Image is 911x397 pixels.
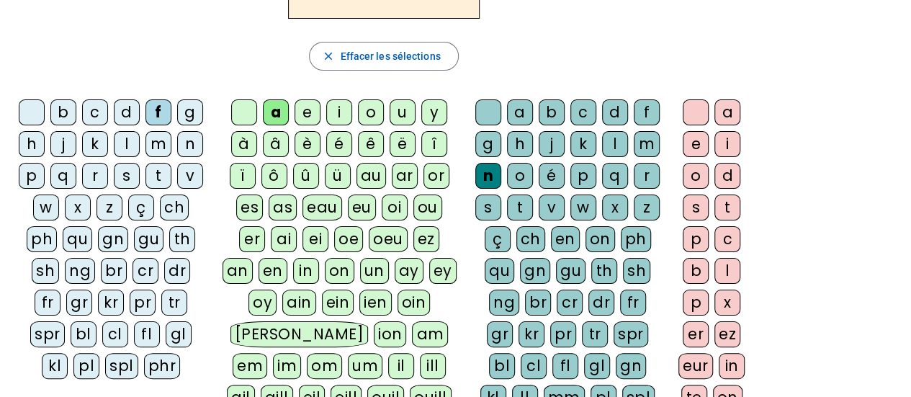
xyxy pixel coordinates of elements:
[321,50,334,63] mat-icon: close
[602,131,628,157] div: l
[177,99,203,125] div: g
[616,353,646,379] div: gn
[230,321,368,347] div: [PERSON_NAME]
[356,163,386,189] div: au
[539,195,565,220] div: v
[382,195,408,220] div: oi
[236,195,263,220] div: es
[164,258,190,284] div: dr
[50,163,76,189] div: q
[177,163,203,189] div: v
[340,48,440,65] span: Effacer les sélections
[302,195,342,220] div: eau
[507,163,533,189] div: o
[570,163,596,189] div: p
[35,290,60,316] div: fr
[65,258,95,284] div: ng
[302,226,328,252] div: ei
[358,131,384,157] div: ê
[392,163,418,189] div: ar
[102,321,128,347] div: cl
[161,290,187,316] div: tr
[519,321,544,347] div: kr
[614,321,648,347] div: spr
[678,353,713,379] div: eur
[30,321,65,347] div: spr
[145,131,171,157] div: m
[325,163,351,189] div: ü
[551,226,580,252] div: en
[582,321,608,347] div: tr
[144,353,181,379] div: phr
[166,321,192,347] div: gl
[98,226,128,252] div: gn
[413,226,439,252] div: ez
[27,226,57,252] div: ph
[369,226,408,252] div: oeu
[97,195,122,220] div: z
[145,99,171,125] div: f
[71,321,97,347] div: bl
[539,163,565,189] div: é
[101,258,127,284] div: br
[489,353,515,379] div: bl
[429,258,457,284] div: ey
[133,258,158,284] div: cr
[230,163,256,189] div: ï
[326,99,352,125] div: i
[348,353,382,379] div: um
[261,163,287,189] div: ô
[295,99,320,125] div: e
[295,131,320,157] div: è
[634,131,660,157] div: m
[423,163,449,189] div: or
[602,163,628,189] div: q
[714,258,740,284] div: l
[32,258,59,284] div: sh
[550,321,576,347] div: pr
[487,321,513,347] div: gr
[63,226,92,252] div: qu
[66,290,92,316] div: gr
[683,131,709,157] div: e
[334,226,363,252] div: oe
[412,321,448,347] div: am
[714,163,740,189] div: d
[714,321,740,347] div: ez
[348,195,376,220] div: eu
[634,99,660,125] div: f
[248,290,277,316] div: oy
[591,258,617,284] div: th
[42,353,68,379] div: kl
[73,353,99,379] div: pl
[223,258,253,284] div: an
[570,195,596,220] div: w
[114,99,140,125] div: d
[82,131,108,157] div: k
[395,258,423,284] div: ay
[623,258,650,284] div: sh
[683,163,709,189] div: o
[19,131,45,157] div: h
[50,99,76,125] div: b
[516,226,545,252] div: ch
[325,258,354,284] div: on
[271,226,297,252] div: ai
[683,258,709,284] div: b
[485,226,511,252] div: ç
[114,131,140,157] div: l
[588,290,614,316] div: dr
[128,195,154,220] div: ç
[602,195,628,220] div: x
[507,131,533,157] div: h
[520,258,550,284] div: gn
[719,353,745,379] div: in
[388,353,414,379] div: il
[521,353,547,379] div: cl
[239,226,265,252] div: er
[683,290,709,316] div: p
[114,163,140,189] div: s
[160,195,189,220] div: ch
[556,258,585,284] div: gu
[602,99,628,125] div: d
